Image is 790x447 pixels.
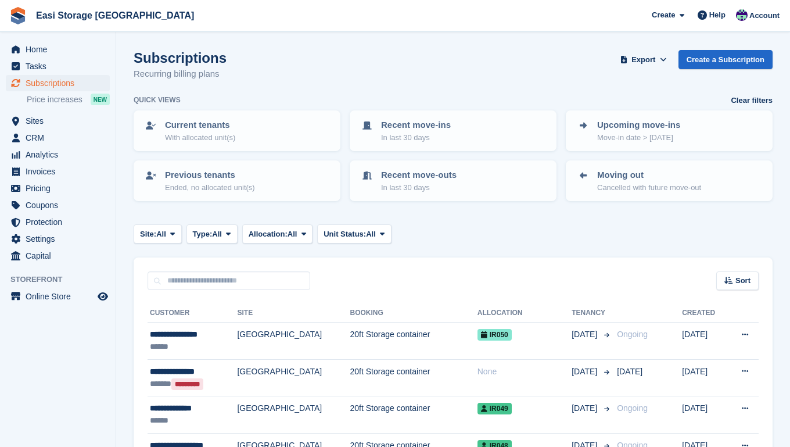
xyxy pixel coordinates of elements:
[351,112,555,150] a: Recent move-ins In last 30 days
[350,396,477,434] td: 20ft Storage container
[27,93,110,106] a: Price increases NEW
[6,248,110,264] a: menu
[134,224,182,244] button: Site: All
[597,169,701,182] p: Moving out
[249,228,288,240] span: Allocation:
[631,54,655,66] span: Export
[6,163,110,180] a: menu
[597,132,680,144] p: Move-in date > [DATE]
[317,224,391,244] button: Unit Status: All
[26,163,95,180] span: Invoices
[682,304,726,323] th: Created
[26,146,95,163] span: Analytics
[237,396,350,434] td: [GEOGRAPHIC_DATA]
[26,113,95,129] span: Sites
[165,169,255,182] p: Previous tenants
[6,58,110,74] a: menu
[381,169,457,182] p: Recent move-outs
[477,304,572,323] th: Allocation
[134,67,227,81] p: Recurring billing plans
[736,9,748,21] img: Steven Cusick
[6,180,110,196] a: menu
[617,403,648,413] span: Ongoing
[324,228,366,240] span: Unit Status:
[26,197,95,213] span: Coupons
[567,112,771,150] a: Upcoming move-ins Move-in date > [DATE]
[27,94,82,105] span: Price increases
[652,9,675,21] span: Create
[350,359,477,396] td: 20ft Storage container
[26,248,95,264] span: Capital
[96,289,110,303] a: Preview store
[237,323,350,360] td: [GEOGRAPHIC_DATA]
[477,366,572,378] div: None
[617,367,642,376] span: [DATE]
[26,231,95,247] span: Settings
[31,6,199,25] a: Easi Storage [GEOGRAPHIC_DATA]
[9,7,27,24] img: stora-icon-8386f47178a22dfd0bd8f6a31ec36ba5ce8667c1dd55bd0f319d3a0aa187defe.svg
[165,119,235,132] p: Current tenants
[381,132,451,144] p: In last 30 days
[135,112,339,150] a: Current tenants With allocated unit(s)
[366,228,376,240] span: All
[165,182,255,194] p: Ended, no allocated unit(s)
[682,323,726,360] td: [DATE]
[350,323,477,360] td: 20ft Storage container
[567,162,771,200] a: Moving out Cancelled with future move-out
[572,402,599,414] span: [DATE]
[26,58,95,74] span: Tasks
[134,95,181,105] h6: Quick views
[6,231,110,247] a: menu
[572,328,599,341] span: [DATE]
[735,275,751,287] span: Sort
[134,50,227,66] h1: Subscriptions
[288,228,297,240] span: All
[749,10,780,22] span: Account
[6,288,110,305] a: menu
[26,75,95,91] span: Subscriptions
[477,329,512,341] span: IR050
[6,214,110,230] a: menu
[597,182,701,194] p: Cancelled with future move-out
[381,182,457,194] p: In last 30 days
[682,396,726,434] td: [DATE]
[26,41,95,58] span: Home
[140,228,156,240] span: Site:
[10,274,116,285] span: Storefront
[572,304,612,323] th: Tenancy
[6,41,110,58] a: menu
[242,224,313,244] button: Allocation: All
[381,119,451,132] p: Recent move-ins
[6,113,110,129] a: menu
[212,228,222,240] span: All
[6,130,110,146] a: menu
[26,288,95,305] span: Online Store
[682,359,726,396] td: [DATE]
[26,130,95,146] span: CRM
[193,228,213,240] span: Type:
[617,330,648,339] span: Ongoing
[6,75,110,91] a: menu
[26,214,95,230] span: Protection
[6,146,110,163] a: menu
[678,50,773,69] a: Create a Subscription
[572,366,599,378] span: [DATE]
[731,95,773,106] a: Clear filters
[91,94,110,105] div: NEW
[186,224,238,244] button: Type: All
[618,50,669,69] button: Export
[165,132,235,144] p: With allocated unit(s)
[237,304,350,323] th: Site
[597,119,680,132] p: Upcoming move-ins
[709,9,726,21] span: Help
[350,304,477,323] th: Booking
[237,359,350,396] td: [GEOGRAPHIC_DATA]
[26,180,95,196] span: Pricing
[148,304,237,323] th: Customer
[156,228,166,240] span: All
[477,403,512,414] span: IR049
[351,162,555,200] a: Recent move-outs In last 30 days
[135,162,339,200] a: Previous tenants Ended, no allocated unit(s)
[6,197,110,213] a: menu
